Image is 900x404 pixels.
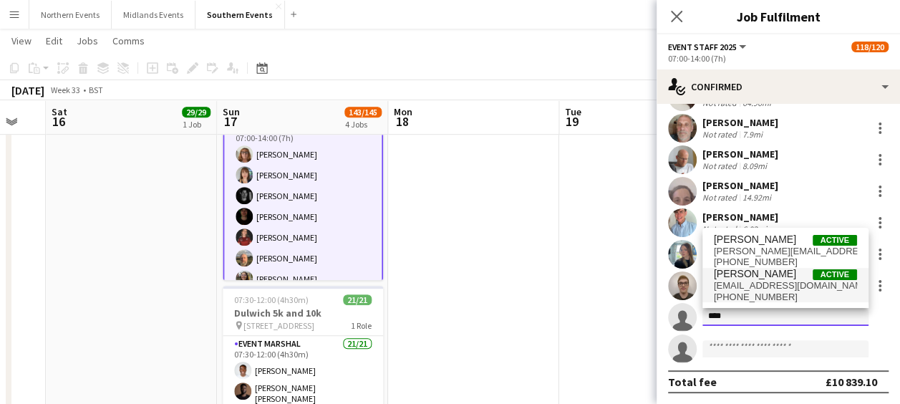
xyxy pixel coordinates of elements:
span: Edit [46,34,62,47]
button: Southern Events [195,1,285,29]
span: Event Staff 2025 [668,42,737,52]
span: Week 33 [47,85,83,95]
div: 14.92mi [740,192,774,203]
a: Edit [40,32,68,50]
span: Aron Gyarmathy [714,234,796,246]
button: Event Staff 2025 [668,42,748,52]
span: 19 [563,113,581,130]
span: [STREET_ADDRESS] [243,320,314,331]
div: [PERSON_NAME] [702,116,778,129]
div: Confirmed [657,69,900,104]
div: 8.09mi [740,160,770,171]
app-job-card: 07:00-14:00 (7h)118/120Frome Running Festival The Old Showfield1 RoleEvent Staff 20257A118/12007:... [223,68,383,280]
span: 29/29 [182,107,211,117]
span: Comms [112,34,145,47]
div: 4 Jobs [345,119,381,130]
div: 6.02mi [740,223,770,234]
span: Tue [565,105,581,118]
div: £10 839.10 [826,375,877,389]
div: 7.9mi [740,129,765,140]
h3: Dulwich 5k and 10k [223,307,383,319]
span: Active [813,269,857,280]
span: +447578145052 [714,256,857,268]
div: Not rated [702,129,740,140]
div: [PERSON_NAME] [702,148,778,160]
span: 16 [49,113,67,130]
span: Mon [394,105,412,118]
span: View [11,34,32,47]
span: 17 [221,113,240,130]
span: Aron Parry [714,268,796,280]
div: BST [89,85,103,95]
span: 1 Role [351,320,372,331]
span: Sat [52,105,67,118]
span: aron@gyarmathy.net [714,246,857,257]
span: 18 [392,113,412,130]
span: Active [813,235,857,246]
a: Jobs [71,32,104,50]
div: Not rated [702,192,740,203]
div: 07:00-14:00 (7h) [668,53,889,64]
span: +447568186412 [714,292,857,303]
button: Northern Events [29,1,112,29]
span: aronwynparry@hotmail.co.uk [714,280,857,292]
span: 118/120 [851,42,889,52]
div: 1 Job [183,119,210,130]
div: [PERSON_NAME] [702,179,778,192]
span: Sun [223,105,240,118]
span: 07:30-12:00 (4h30m) [234,294,309,305]
div: Not rated [702,160,740,171]
span: Jobs [77,34,98,47]
div: [PERSON_NAME] [702,211,778,223]
div: Total fee [668,375,717,389]
a: View [6,32,37,50]
div: [DATE] [11,83,44,97]
h3: Job Fulfilment [657,7,900,26]
button: Midlands Events [112,1,195,29]
a: Comms [107,32,150,50]
span: 21/21 [343,294,372,305]
span: 143/145 [344,107,382,117]
div: Not rated [702,223,740,234]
